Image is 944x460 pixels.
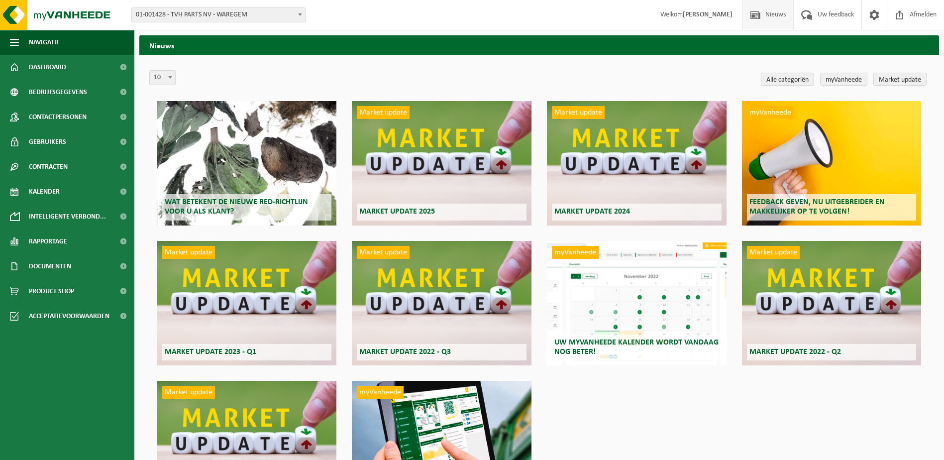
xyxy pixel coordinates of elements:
[357,106,410,119] span: Market update
[357,246,410,259] span: Market update
[132,8,305,22] span: 01-001428 - TVH PARTS NV - WAREGEM
[149,70,176,85] span: 10
[747,106,794,119] span: myVanheede
[873,73,927,86] a: Market update
[29,229,67,254] span: Rapportage
[29,154,68,179] span: Contracten
[352,241,531,365] a: Market update Market update 2022 - Q3
[359,348,451,356] span: Market update 2022 - Q3
[29,279,74,304] span: Product Shop
[29,179,60,204] span: Kalender
[749,348,841,356] span: Market update 2022 - Q2
[29,254,71,279] span: Documenten
[761,73,814,86] a: Alle categoriën
[157,241,336,365] a: Market update Market update 2023 - Q1
[29,304,109,329] span: Acceptatievoorwaarden
[357,386,404,399] span: myVanheede
[150,71,175,85] span: 10
[552,106,605,119] span: Market update
[162,246,215,259] span: Market update
[747,246,800,259] span: Market update
[742,241,921,365] a: Market update Market update 2022 - Q2
[547,101,726,226] a: Market update Market update 2024
[29,105,87,129] span: Contactpersonen
[742,101,921,226] a: myVanheede Feedback geven, nu uitgebreider en makkelijker op te volgen!
[552,246,599,259] span: myVanheede
[131,7,306,22] span: 01-001428 - TVH PARTS NV - WAREGEM
[139,35,939,55] h2: Nieuws
[29,30,60,55] span: Navigatie
[29,129,66,154] span: Gebruikers
[547,241,726,365] a: myVanheede Uw myVanheede kalender wordt vandaag nog beter!
[554,208,630,216] span: Market update 2024
[165,348,256,356] span: Market update 2023 - Q1
[162,386,215,399] span: Market update
[352,101,531,226] a: Market update Market update 2025
[157,101,336,226] a: Wat betekent de nieuwe RED-richtlijn voor u als klant?
[683,11,733,18] strong: [PERSON_NAME]
[29,204,106,229] span: Intelligente verbond...
[820,73,867,86] a: myVanheede
[359,208,435,216] span: Market update 2025
[165,198,308,216] span: Wat betekent de nieuwe RED-richtlijn voor u als klant?
[749,198,885,216] span: Feedback geven, nu uitgebreider en makkelijker op te volgen!
[29,55,66,80] span: Dashboard
[554,339,719,356] span: Uw myVanheede kalender wordt vandaag nog beter!
[29,80,87,105] span: Bedrijfsgegevens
